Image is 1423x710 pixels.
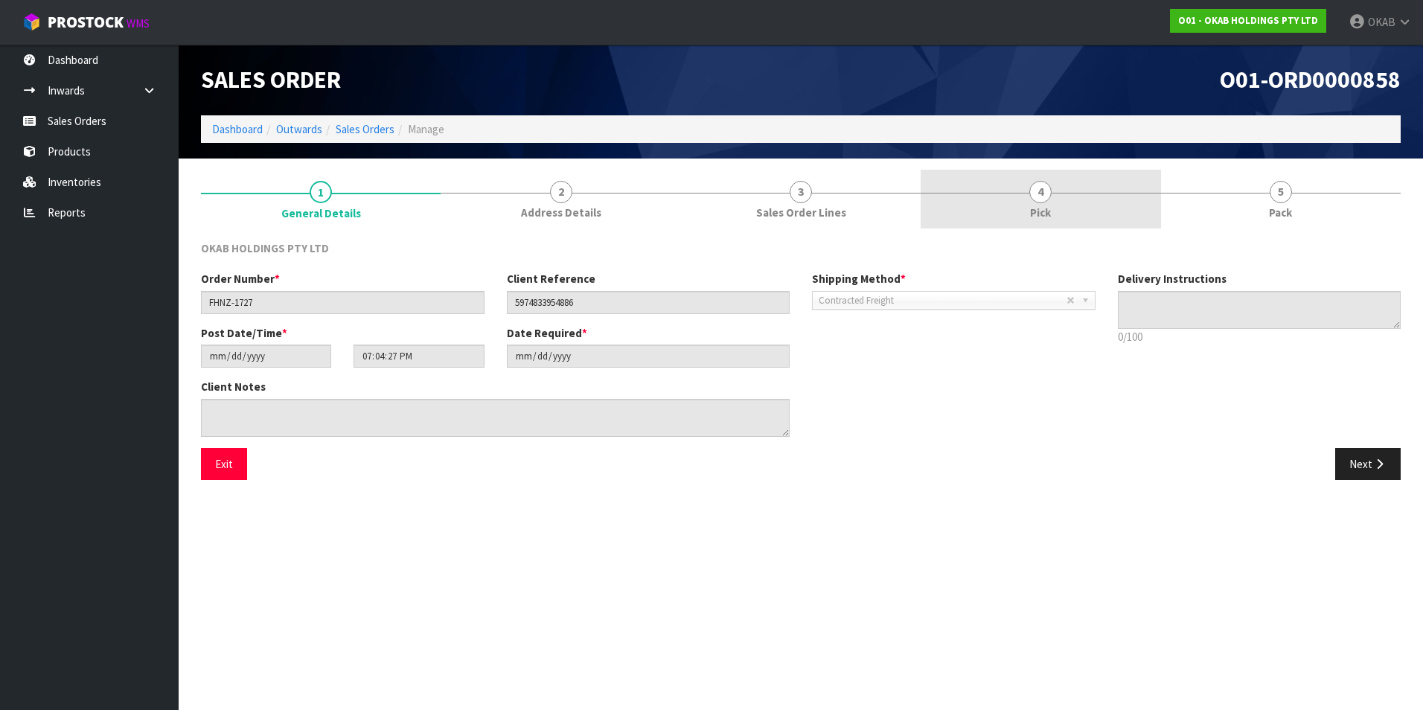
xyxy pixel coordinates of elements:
input: Order Number [201,291,485,314]
span: General Details [201,229,1401,491]
span: ProStock [48,13,124,32]
strong: O01 - OKAB HOLDINGS PTY LTD [1178,14,1318,27]
span: OKAB [1368,15,1395,29]
small: WMS [127,16,150,31]
img: cube-alt.png [22,13,41,31]
span: Pack [1269,205,1292,220]
label: Order Number [201,271,280,287]
span: Contracted Freight [819,292,1067,310]
a: Outwards [276,122,322,136]
span: O01-ORD0000858 [1220,65,1401,95]
a: Dashboard [212,122,263,136]
button: Exit [201,448,247,480]
span: OKAB HOLDINGS PTY LTD [201,241,329,255]
a: Sales Orders [336,122,394,136]
input: Client Reference [507,291,790,314]
label: Client Notes [201,379,266,394]
p: 0/100 [1118,329,1401,345]
label: Client Reference [507,271,595,287]
span: 4 [1029,181,1052,203]
label: Post Date/Time [201,325,287,341]
label: Shipping Method [812,271,906,287]
span: 1 [310,181,332,203]
span: 2 [550,181,572,203]
label: Delivery Instructions [1118,271,1227,287]
span: Sales Order [201,65,341,95]
span: General Details [281,205,361,221]
span: Address Details [521,205,601,220]
span: Sales Order Lines [756,205,846,220]
span: Manage [408,122,444,136]
span: 5 [1270,181,1292,203]
label: Date Required [507,325,587,341]
button: Next [1335,448,1401,480]
span: 3 [790,181,812,203]
span: Pick [1030,205,1051,220]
